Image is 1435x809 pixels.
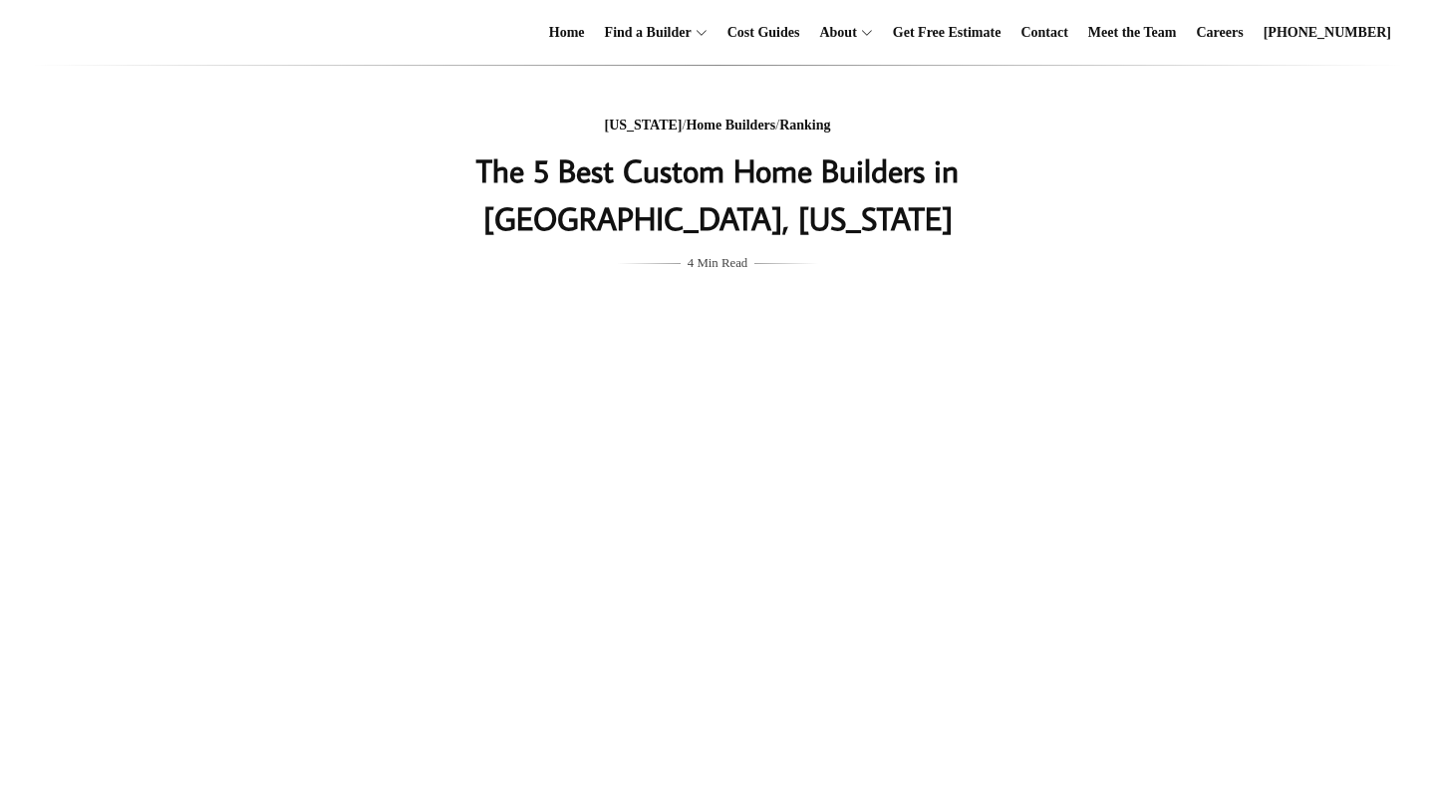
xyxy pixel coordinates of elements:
a: [US_STATE] [604,118,682,133]
h1: The 5 Best Custom Home Builders in [GEOGRAPHIC_DATA], [US_STATE] [320,146,1115,242]
a: Meet the Team [1080,1,1185,65]
div: / / [320,114,1115,138]
a: Ranking [779,118,830,133]
a: Find a Builder [597,1,692,65]
a: [PHONE_NUMBER] [1256,1,1399,65]
a: Careers [1189,1,1252,65]
a: Get Free Estimate [885,1,1009,65]
span: 4 Min Read [688,252,747,274]
a: Contact [1012,1,1075,65]
a: About [811,1,856,65]
a: Home [541,1,593,65]
a: Home Builders [686,118,775,133]
a: Cost Guides [719,1,808,65]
